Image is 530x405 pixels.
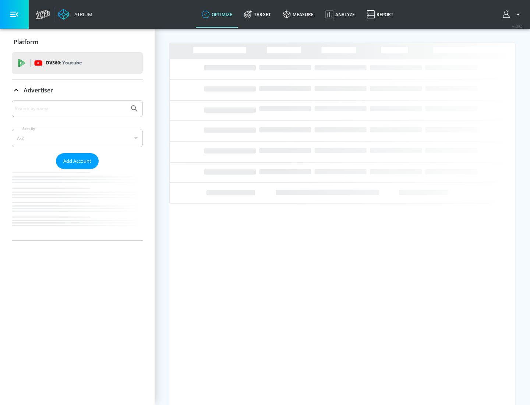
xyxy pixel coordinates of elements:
[319,1,361,28] a: Analyze
[12,100,143,240] div: Advertiser
[56,153,99,169] button: Add Account
[21,126,37,131] label: Sort By
[63,157,91,165] span: Add Account
[71,11,92,18] div: Atrium
[238,1,277,28] a: Target
[15,104,126,113] input: Search by name
[62,59,82,67] p: Youtube
[196,1,238,28] a: optimize
[512,24,523,28] span: v 4.28.0
[361,1,399,28] a: Report
[12,169,143,240] nav: list of Advertiser
[12,80,143,101] div: Advertiser
[46,59,82,67] p: DV360:
[14,38,38,46] p: Platform
[12,52,143,74] div: DV360: Youtube
[277,1,319,28] a: measure
[12,129,143,147] div: A-Z
[24,86,53,94] p: Advertiser
[12,32,143,52] div: Platform
[58,9,92,20] a: Atrium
